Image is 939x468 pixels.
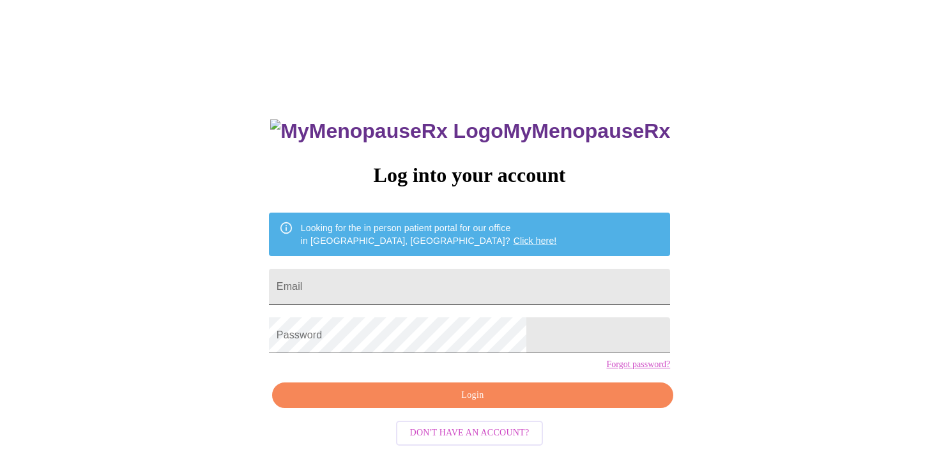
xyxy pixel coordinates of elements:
div: Looking for the in person patient portal for our office in [GEOGRAPHIC_DATA], [GEOGRAPHIC_DATA]? [301,216,557,252]
button: Login [272,382,673,409]
span: Don't have an account? [410,425,530,441]
h3: MyMenopauseRx [270,119,670,143]
span: Login [287,388,659,404]
h3: Log into your account [269,163,670,187]
img: MyMenopauseRx Logo [270,119,503,143]
a: Click here! [514,236,557,246]
button: Don't have an account? [396,421,544,446]
a: Don't have an account? [393,426,547,437]
a: Forgot password? [606,359,670,370]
